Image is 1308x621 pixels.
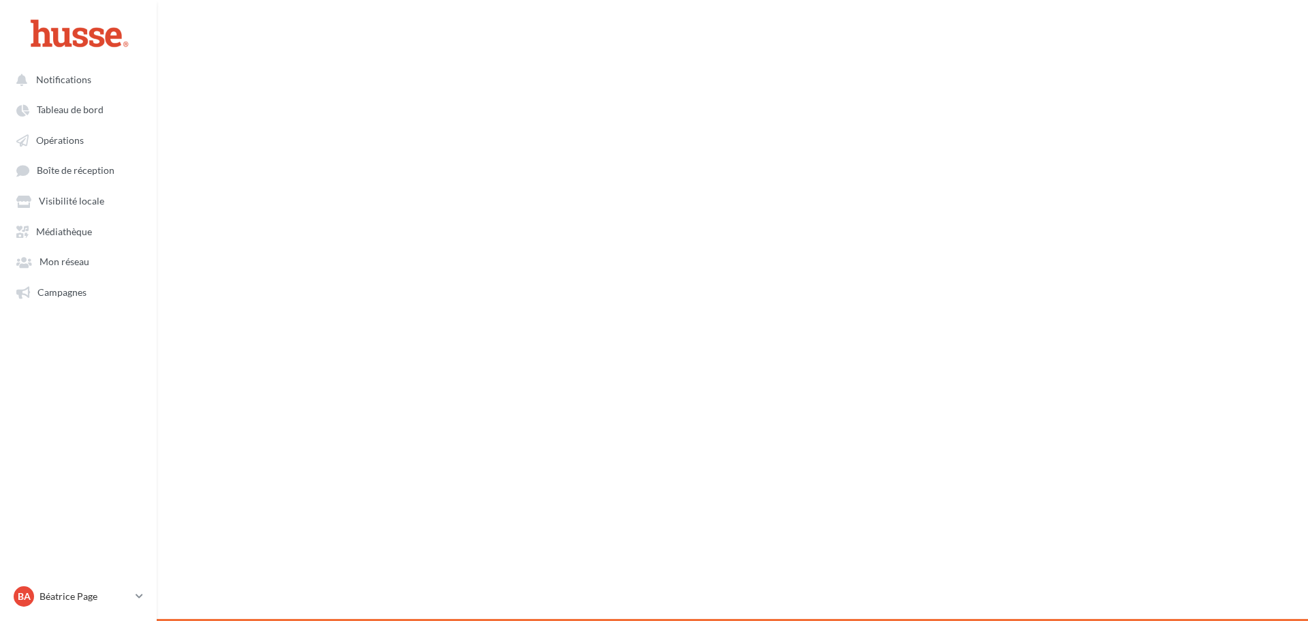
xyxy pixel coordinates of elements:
span: Campagnes [37,286,87,298]
span: Mon réseau [40,256,89,268]
a: Ba Béatrice Page [11,584,146,609]
a: Tableau de bord [8,97,149,121]
span: Opérations [36,134,84,146]
span: Boîte de réception [37,165,114,177]
span: Tableau de bord [37,104,104,116]
a: Opérations [8,127,149,152]
a: Médiathèque [8,219,149,243]
span: Ba [18,590,31,603]
span: Médiathèque [36,226,92,237]
a: Campagnes [8,279,149,304]
a: Mon réseau [8,249,149,273]
p: Béatrice Page [40,590,130,603]
button: Notifications [8,67,143,91]
a: Boîte de réception [8,157,149,183]
span: Visibilité locale [39,196,104,207]
span: Notifications [36,74,91,85]
a: Visibilité locale [8,188,149,213]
